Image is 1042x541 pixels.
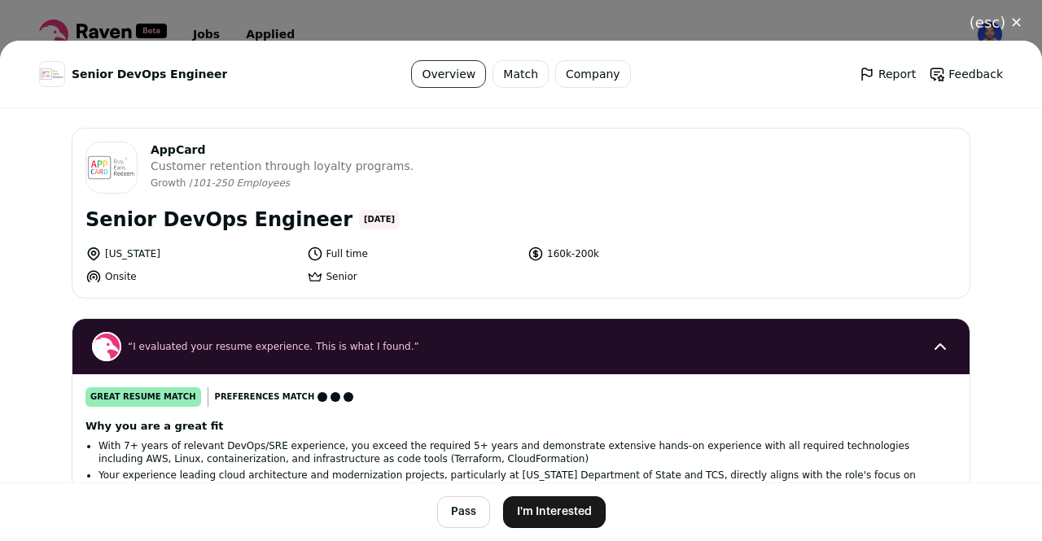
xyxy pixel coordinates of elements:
button: I'm Interested [503,496,606,528]
li: Your experience leading cloud architecture and modernization projects, particularly at [US_STATE]... [99,469,943,495]
li: / [189,177,290,190]
button: Pass [437,496,490,528]
img: 00cd752923b634bb2649688f2603e660652eaf1066e186ec645147e11843a0e7.jpg [40,62,64,86]
li: Full time [307,246,519,262]
li: 160k-200k [528,246,739,262]
li: [US_STATE] [85,246,297,262]
a: Match [493,60,549,88]
li: With 7+ years of relevant DevOps/SRE experience, you exceed the required 5+ years and demonstrate... [99,439,943,465]
div: great resume match [85,387,201,407]
span: [DATE] [359,210,400,229]
li: Growth [151,177,189,190]
h1: Senior DevOps Engineer [85,207,352,233]
a: Overview [411,60,486,88]
span: Senior DevOps Engineer [72,66,227,82]
li: Senior [307,268,519,285]
img: 00cd752923b634bb2649688f2603e660652eaf1066e186ec645147e11843a0e7.jpg [86,142,137,193]
a: Feedback [929,66,1003,82]
h2: Why you are a great fit [85,420,957,433]
span: Preferences match [215,389,315,405]
a: Company [555,60,631,88]
span: Customer retention through loyalty programs. [151,158,414,174]
span: AppCard [151,142,414,158]
button: Close modal [950,5,1042,41]
a: Report [859,66,916,82]
li: Onsite [85,268,297,285]
span: 101-250 Employees [192,177,290,189]
span: “I evaluated your resume experience. This is what I found.” [128,340,914,353]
